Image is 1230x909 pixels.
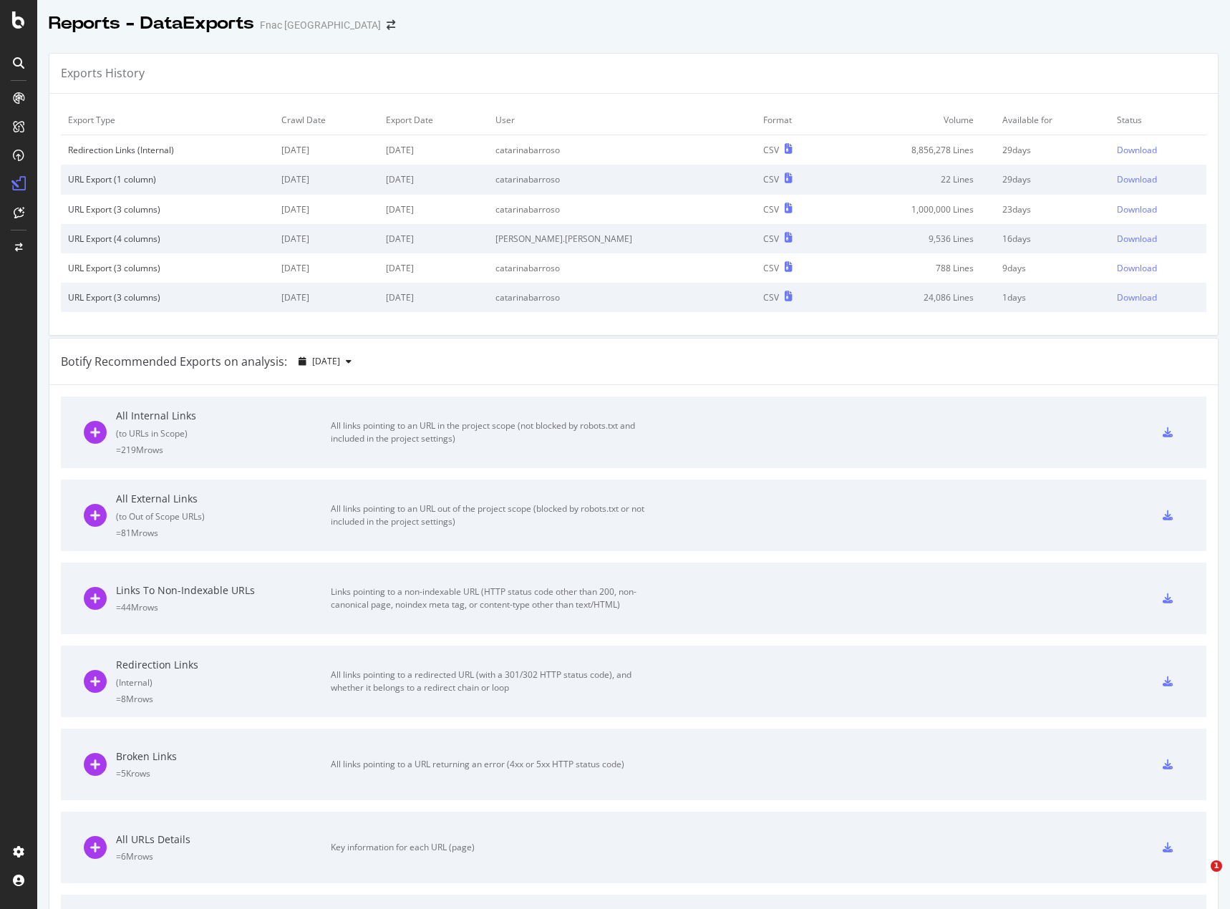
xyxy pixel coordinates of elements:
div: Redirection Links [116,658,331,672]
div: All External Links [116,492,331,506]
div: Download [1117,144,1157,156]
div: Reports - DataExports [49,11,254,36]
div: ( Internal ) [116,676,331,689]
div: All URLs Details [116,832,331,847]
td: catarinabarroso [488,135,757,165]
td: [DATE] [379,283,488,312]
td: 788 Lines [834,253,996,283]
div: Broken Links [116,749,331,764]
div: Key information for each URL (page) [331,841,653,854]
td: [PERSON_NAME].[PERSON_NAME] [488,224,757,253]
td: 23 days [995,195,1110,224]
div: Fnac [GEOGRAPHIC_DATA] [260,18,381,32]
a: Download [1117,262,1199,274]
div: URL Export (4 columns) [68,233,267,245]
td: Status [1110,105,1206,135]
td: Format [756,105,833,135]
div: csv-export [1163,427,1173,437]
td: Available for [995,105,1110,135]
div: All Internal Links [116,409,331,423]
div: csv-export [1163,759,1173,769]
td: [DATE] [379,165,488,194]
div: CSV [763,233,779,245]
div: All links pointing to an URL out of the project scope (blocked by robots.txt or not included in t... [331,502,653,528]
a: Download [1117,173,1199,185]
td: [DATE] [274,283,379,312]
td: 24,086 Lines [834,283,996,312]
div: Download [1117,262,1157,274]
div: All links pointing to an URL in the project scope (not blocked by robots.txt and included in the ... [331,419,653,445]
div: ( to URLs in Scope ) [116,427,331,439]
div: CSV [763,144,779,156]
td: 9 days [995,253,1110,283]
div: Links pointing to a non-indexable URL (HTTP status code other than 200, non-canonical page, noind... [331,585,653,611]
td: 29 days [995,135,1110,165]
div: CSV [763,173,779,185]
a: Download [1117,233,1199,245]
div: = 8M rows [116,693,331,705]
div: csv-export [1163,510,1173,520]
td: [DATE] [274,165,379,194]
td: catarinabarroso [488,195,757,224]
td: [DATE] [379,253,488,283]
td: Volume [834,105,996,135]
div: = 81M rows [116,527,331,539]
div: Exports History [61,65,145,82]
td: 22 Lines [834,165,996,194]
td: [DATE] [274,224,379,253]
iframe: Intercom live chat [1181,860,1216,895]
div: Links To Non-Indexable URLs [116,583,331,598]
div: Download [1117,173,1157,185]
td: [DATE] [274,253,379,283]
span: 1 [1211,860,1222,872]
td: [DATE] [379,224,488,253]
div: URL Export (3 columns) [68,291,267,303]
td: catarinabarroso [488,283,757,312]
div: URL Export (3 columns) [68,262,267,274]
td: catarinabarroso [488,165,757,194]
td: [DATE] [274,135,379,165]
td: [DATE] [274,195,379,224]
td: catarinabarroso [488,253,757,283]
div: CSV [763,291,779,303]
td: Export Date [379,105,488,135]
div: Botify Recommended Exports on analysis: [61,354,287,370]
a: Download [1117,291,1199,303]
div: arrow-right-arrow-left [387,20,395,30]
td: 16 days [995,224,1110,253]
div: = 44M rows [116,601,331,613]
div: Download [1117,203,1157,215]
div: All links pointing to a URL returning an error (4xx or 5xx HTTP status code) [331,758,653,771]
div: CSV [763,262,779,274]
div: All links pointing to a redirected URL (with a 301/302 HTTP status code), and whether it belongs ... [331,669,653,694]
a: Download [1117,203,1199,215]
div: Download [1117,291,1157,303]
div: CSV [763,203,779,215]
div: csv-export [1163,676,1173,686]
td: [DATE] [379,195,488,224]
div: Download [1117,233,1157,245]
div: csv-export [1163,842,1173,852]
div: URL Export (1 column) [68,173,267,185]
div: = 5K rows [116,767,331,779]
td: 8,856,278 Lines [834,135,996,165]
div: csv-export [1163,593,1173,603]
a: Download [1117,144,1199,156]
div: ( to Out of Scope URLs ) [116,510,331,522]
span: 2025 Aug. 31st [312,355,340,367]
td: 29 days [995,165,1110,194]
td: 1,000,000 Lines [834,195,996,224]
div: = 219M rows [116,444,331,456]
div: Redirection Links (Internal) [68,144,267,156]
div: = 6M rows [116,850,331,862]
div: URL Export (3 columns) [68,203,267,215]
td: Export Type [61,105,274,135]
td: Crawl Date [274,105,379,135]
td: [DATE] [379,135,488,165]
td: User [488,105,757,135]
button: [DATE] [293,350,357,373]
td: 9,536 Lines [834,224,996,253]
td: 1 days [995,283,1110,312]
